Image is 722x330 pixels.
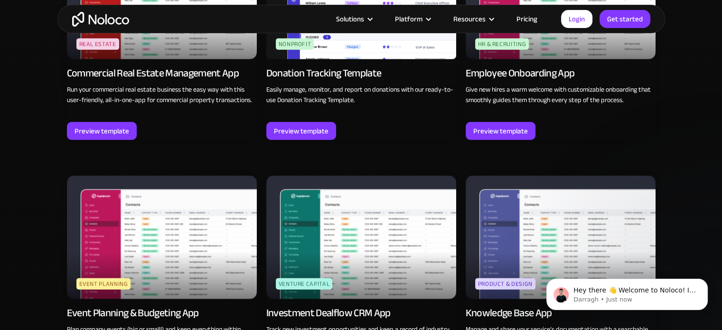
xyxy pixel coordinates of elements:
[266,306,391,320] div: Investment Dealflow CRM App
[324,13,383,25] div: Solutions
[475,38,529,50] div: HR & Recruiting
[276,38,314,50] div: Nonprofit
[505,13,549,25] a: Pricing
[67,306,199,320] div: Event Planning & Budgeting App
[473,125,528,137] div: Preview template
[532,259,722,325] iframe: Intercom notifications message
[466,306,552,320] div: Knowledge Base App
[266,85,456,105] p: Easily manage, monitor, and report on donations with our ready-to-use Donation Tracking Template.
[76,278,131,290] div: Event Planning
[475,278,535,290] div: Product & Design
[336,13,364,25] div: Solutions
[600,10,650,28] a: Get started
[276,278,333,290] div: Venture Capital
[67,66,239,80] div: Commercial Real Estate Management App
[383,13,441,25] div: Platform
[72,12,129,27] a: home
[75,125,129,137] div: Preview template
[266,66,382,80] div: Donation Tracking Template
[67,85,257,105] p: Run your commercial real estate business the easy way with this user-friendly, all-in-one-app for...
[76,38,119,50] div: Real Estate
[441,13,505,25] div: Resources
[466,66,575,80] div: Employee Onboarding App
[274,125,328,137] div: Preview template
[453,13,486,25] div: Resources
[466,85,656,105] p: Give new hires a warm welcome with customizable onboarding that smoothly guides them through ever...
[561,10,592,28] a: Login
[395,13,422,25] div: Platform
